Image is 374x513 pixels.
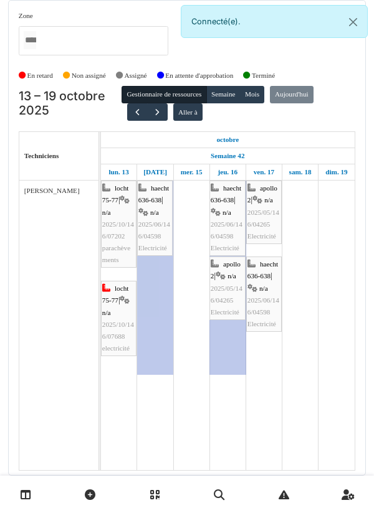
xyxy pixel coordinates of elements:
span: 2025/10/146/07202 [102,220,134,240]
span: 2025/10/146/07688 [102,321,134,340]
a: 18 octobre 2025 [286,164,315,180]
span: 2025/06/146/04598 [138,220,170,240]
span: Techniciens [24,152,59,159]
span: locht 75-77 [102,285,129,304]
label: Zone [19,11,33,21]
span: n/a [150,209,159,216]
div: | [102,182,135,266]
div: Connecté(e). [181,5,368,38]
div: | [211,258,244,318]
span: Electricité [211,308,239,316]
span: n/a [264,196,273,204]
a: 17 octobre 2025 [251,164,278,180]
label: Terminé [252,70,275,81]
span: Electricité [211,244,239,252]
div: | [247,182,280,242]
a: 16 octobre 2025 [214,164,241,180]
span: locht 75-77 [102,184,129,204]
div: | [138,182,171,254]
label: En attente d'approbation [165,70,233,81]
a: 14 octobre 2025 [140,164,170,180]
label: Assigné [125,70,147,81]
span: Electricité [247,232,276,240]
span: haecht 636-638 [247,260,278,280]
a: Semaine 42 [208,148,247,164]
span: n/a [259,285,268,292]
span: [PERSON_NAME] [24,187,80,194]
span: Electricité [247,320,276,327]
span: apollo 2 [247,184,277,204]
button: Semaine [206,86,241,103]
span: haecht 636-638 [211,184,241,204]
button: Mois [240,86,265,103]
button: Aujourd'hui [270,86,314,103]
button: Close [339,6,367,39]
div: | [211,182,244,254]
label: Non assigné [72,70,106,81]
div: | [102,283,135,354]
span: parachèvements [102,244,130,263]
button: Précédent [127,103,148,121]
a: 15 octobre 2025 [178,164,206,180]
button: Aller à [173,103,203,121]
span: n/a [102,309,111,316]
a: 13 octobre 2025 [105,164,132,180]
label: En retard [27,70,53,81]
span: n/a [228,272,236,280]
a: 13 octobre 2025 [213,132,242,148]
a: 19 octobre 2025 [322,164,350,180]
button: Suivant [147,103,168,121]
span: electricité [102,344,130,352]
span: 2025/05/146/04265 [247,209,279,228]
span: Electricité [138,244,167,252]
span: 2025/05/146/04265 [211,285,242,304]
button: Gestionnaire de ressources [122,86,206,103]
span: n/a [223,209,231,216]
span: haecht 636-638 [138,184,169,204]
span: 2025/06/146/04598 [211,220,242,240]
span: 2025/06/146/04598 [247,296,279,316]
span: n/a [102,209,111,216]
input: Tous [24,31,36,49]
h2: 13 – 19 octobre 2025 [19,89,122,118]
span: apollo 2 [211,260,241,280]
div: | [247,258,280,330]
